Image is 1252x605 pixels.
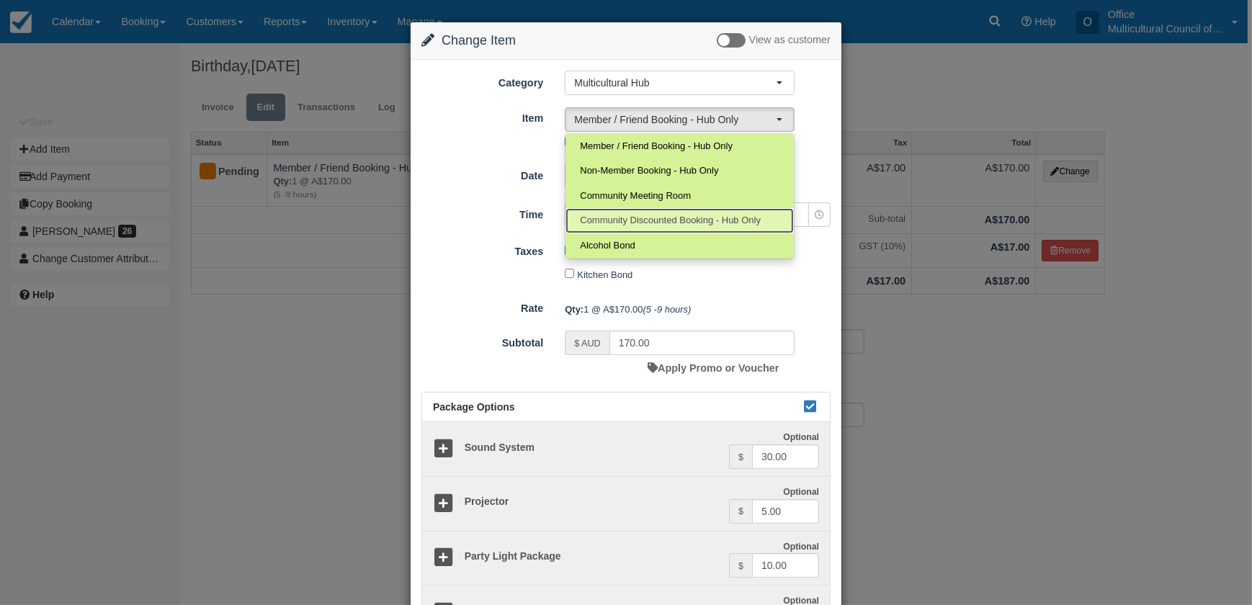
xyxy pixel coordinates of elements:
small: $ AUD [574,339,600,349]
span: Community Discounted Booking - Hub Only [580,214,761,228]
a: Apply Promo or Voucher [648,362,779,374]
h5: Sound System [454,442,729,453]
strong: Qty [565,304,583,315]
a: Sound System Optional $ [422,422,830,477]
label: Category [411,71,554,91]
span: Member / Friend Booking - Hub Only [580,140,733,153]
label: Time [411,202,554,223]
a: Party Light Package Optional $ [422,531,830,586]
span: Multicultural Hub [574,76,776,90]
strong: Optional [783,542,819,552]
a: Projector Optional $ [422,476,830,532]
label: Item [411,106,554,126]
h5: Projector [454,496,729,507]
span: View as customer [749,35,831,46]
h5: Party Light Package [454,551,729,562]
label: Subtotal [411,331,554,351]
button: Multicultural Hub [565,71,795,95]
strong: Optional [783,432,819,442]
span: Change Item [442,33,516,48]
span: Member / Friend Booking - Hub Only [574,112,776,127]
label: Kitchen Bond [577,269,632,280]
small: $ [738,561,743,571]
small: $ [738,452,743,462]
em: (5 -9 hours) [643,304,692,315]
label: Taxes [411,239,554,259]
label: Date [411,163,554,184]
div: 1 @ A$170.00 [554,297,841,321]
span: Alcohol Bond [580,239,635,253]
button: Member / Friend Booking - Hub Only [565,107,795,132]
span: Community Meeting Room [580,189,691,203]
span: Non-Member Booking - Hub Only [580,164,718,178]
label: Rate [411,296,554,316]
small: $ [738,506,743,516]
strong: Optional [783,487,819,497]
span: Package Options [433,401,515,413]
